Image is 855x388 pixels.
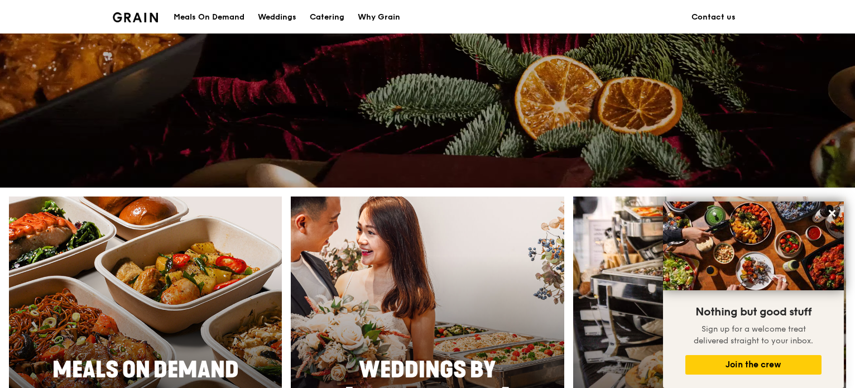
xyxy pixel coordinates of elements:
[174,1,244,34] div: Meals On Demand
[685,355,822,375] button: Join the crew
[351,1,407,34] a: Why Grain
[663,202,844,290] img: DSC07876-Edit02-Large.jpeg
[251,1,303,34] a: Weddings
[113,12,158,22] img: Grain
[695,305,811,319] span: Nothing but good stuff
[685,1,742,34] a: Contact us
[303,1,351,34] a: Catering
[310,1,344,34] div: Catering
[258,1,296,34] div: Weddings
[694,324,813,346] span: Sign up for a welcome treat delivered straight to your inbox.
[823,204,841,222] button: Close
[52,357,239,384] span: Meals On Demand
[358,1,400,34] div: Why Grain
